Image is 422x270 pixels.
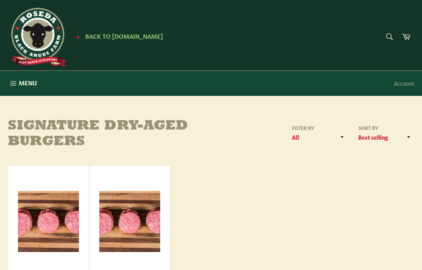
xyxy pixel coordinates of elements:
[99,191,160,252] img: Dry-Aged Brisket Burger Pack
[72,33,163,40] a: ★ Back to [DOMAIN_NAME]
[289,124,348,131] label: Filter by
[356,124,414,131] label: Sort by
[85,32,163,40] span: Back to [DOMAIN_NAME]
[8,119,211,149] h1: Signature Dry-Aged Burgers
[76,33,80,40] span: ★
[19,79,37,87] span: Menu
[390,72,418,95] a: Account
[18,191,79,252] img: Signature Dry-Aged Burger Pack
[8,8,66,67] img: Roseda Beef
